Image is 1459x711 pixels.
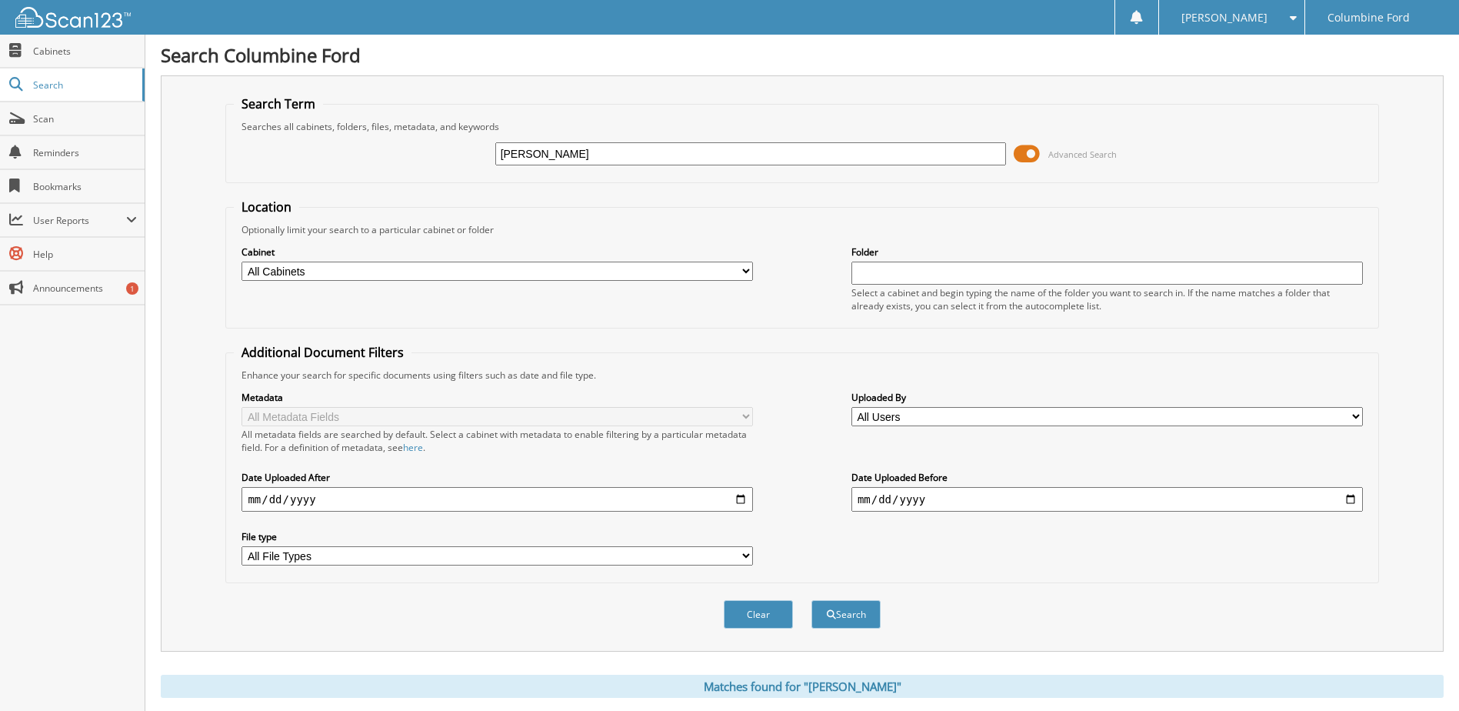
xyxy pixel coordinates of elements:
[33,78,135,92] span: Search
[242,391,753,404] label: Metadata
[811,600,881,629] button: Search
[851,487,1363,512] input: end
[234,369,1370,382] div: Enhance your search for specific documents using filters such as date and file type.
[161,675,1444,698] div: Matches found for "[PERSON_NAME]"
[33,180,137,193] span: Bookmarks
[724,600,793,629] button: Clear
[33,45,137,58] span: Cabinets
[1327,13,1410,22] span: Columbine Ford
[33,146,137,159] span: Reminders
[1048,149,1117,160] span: Advanced Search
[161,42,1444,68] h1: Search Columbine Ford
[242,428,753,454] div: All metadata fields are searched by default. Select a cabinet with metadata to enable filtering b...
[242,530,753,543] label: File type
[851,286,1363,312] div: Select a cabinet and begin typing the name of the folder you want to search in. If the name match...
[126,282,138,295] div: 1
[234,344,411,361] legend: Additional Document Filters
[1181,13,1267,22] span: [PERSON_NAME]
[851,471,1363,484] label: Date Uploaded Before
[33,214,126,227] span: User Reports
[234,199,299,215] legend: Location
[851,391,1363,404] label: Uploaded By
[33,282,137,295] span: Announcements
[33,112,137,125] span: Scan
[15,7,131,28] img: scan123-logo-white.svg
[242,487,753,512] input: start
[234,223,1370,236] div: Optionally limit your search to a particular cabinet or folder
[242,245,753,259] label: Cabinet
[234,120,1370,133] div: Searches all cabinets, folders, files, metadata, and keywords
[33,248,137,261] span: Help
[403,441,423,454] a: here
[234,95,323,112] legend: Search Term
[851,245,1363,259] label: Folder
[242,471,753,484] label: Date Uploaded After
